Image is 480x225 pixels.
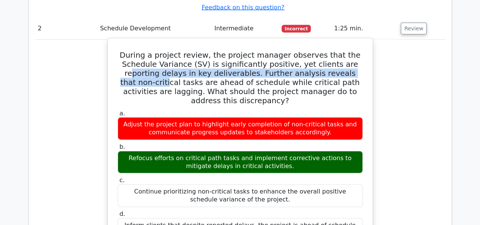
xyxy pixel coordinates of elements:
[201,4,284,11] a: Feedback on this question?
[282,25,311,33] span: Incorrect
[120,143,125,150] span: b.
[118,117,363,140] div: Adjust the project plan to highlight early completion of non-critical tasks and communicate progr...
[120,110,125,117] span: a.
[120,176,125,184] span: c.
[118,184,363,207] div: Continue prioritizing non-critical tasks to enhance the overall positive schedule variance of the...
[117,50,364,105] h5: During a project review, the project manager observes that the Schedule Variance (SV) is signific...
[35,18,97,39] td: 2
[211,18,279,39] td: Intermediate
[118,151,363,174] div: Refocus efforts on critical path tasks and implement corrective actions to mitigate delays in cri...
[401,23,426,35] button: Review
[331,18,398,39] td: 1:25 min.
[97,18,211,39] td: Schedule Development
[120,210,125,217] span: d.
